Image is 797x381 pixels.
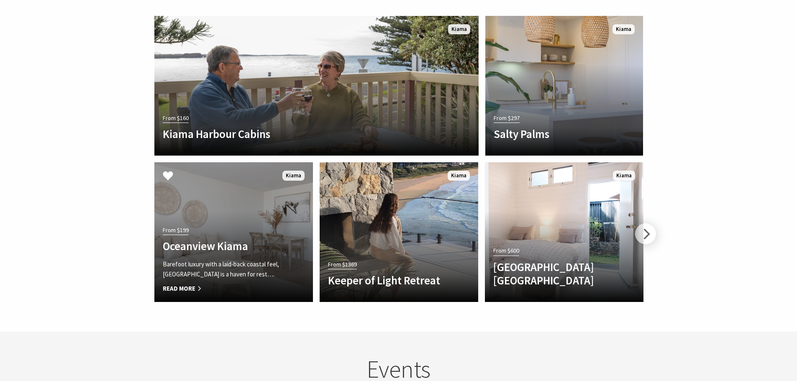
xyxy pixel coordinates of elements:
span: From $160 [163,113,189,123]
h4: Kiama Harbour Cabins [163,127,422,141]
span: Kiama [282,171,305,181]
span: Kiama [612,24,635,35]
span: Read More [163,284,281,294]
a: From $297 Salty Palms Kiama [485,16,643,156]
span: Kiama [448,24,470,35]
button: Click to Favourite Oceanview Kiama [154,162,182,191]
span: From $600 [493,246,519,256]
span: Kiama [613,171,635,181]
span: Kiama [448,171,470,181]
h4: Keeper of Light Retreat [328,274,446,287]
a: From $1369 Keeper of Light Retreat Kiama [320,162,478,302]
h4: [GEOGRAPHIC_DATA] [GEOGRAPHIC_DATA] [493,260,611,287]
h4: Oceanview Kiama [163,239,281,253]
a: From $600 [GEOGRAPHIC_DATA] [GEOGRAPHIC_DATA] Kiama [485,162,643,302]
a: From $160 Kiama Harbour Cabins Kiama [154,16,479,156]
span: From $199 [163,225,189,235]
span: From $1369 [328,260,357,269]
a: From $199 Oceanview Kiama Barefoot luxury with a laid-back coastal feel, [GEOGRAPHIC_DATA] is a h... [154,162,313,302]
h4: Salty Palms [494,127,611,141]
p: Barefoot luxury with a laid-back coastal feel, [GEOGRAPHIC_DATA] is a haven for rest…. [163,259,281,279]
span: From $297 [494,113,520,123]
